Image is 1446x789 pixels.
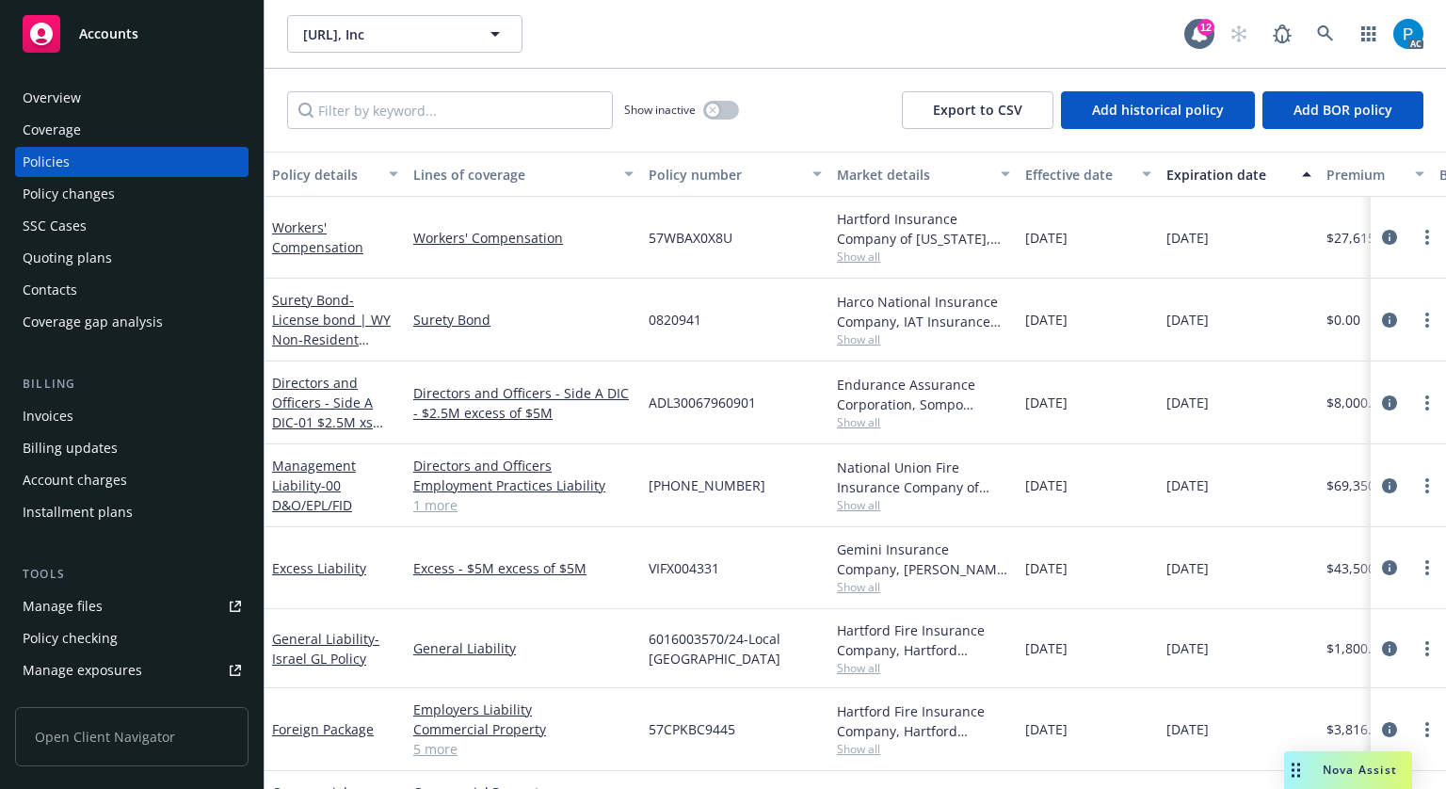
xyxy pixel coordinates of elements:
[15,591,249,621] a: Manage files
[23,275,77,305] div: Contacts
[23,497,133,527] div: Installment plans
[1025,393,1068,412] span: [DATE]
[649,393,756,412] span: ADL30067960901
[272,457,356,514] a: Management Liability
[15,243,249,273] a: Quoting plans
[287,91,613,129] input: Filter by keyword...
[1323,762,1397,778] span: Nova Assist
[15,465,249,495] a: Account charges
[1326,719,1387,739] span: $3,816.00
[837,497,1010,513] span: Show all
[272,218,363,256] a: Workers' Compensation
[1416,309,1438,331] a: more
[15,565,249,584] div: Tools
[837,331,1010,347] span: Show all
[1061,91,1255,129] button: Add historical policy
[272,559,366,577] a: Excess Liability
[837,741,1010,757] span: Show all
[1378,475,1401,497] a: circleInformation
[272,630,379,668] span: - Israel GL Policy
[649,228,732,248] span: 57WBAX0X8U
[837,375,1010,414] div: Endurance Assurance Corporation, Sompo International, CRC Group
[1159,152,1319,197] button: Expiration date
[1025,310,1068,330] span: [DATE]
[1166,719,1209,739] span: [DATE]
[1018,152,1159,197] button: Effective date
[837,539,1010,579] div: Gemini Insurance Company, [PERSON_NAME] Corporation, [GEOGRAPHIC_DATA]
[1025,719,1068,739] span: [DATE]
[649,629,822,668] span: 6016003570/24-Local [GEOGRAPHIC_DATA]
[15,707,249,766] span: Open Client Navigator
[23,401,73,431] div: Invoices
[23,115,81,145] div: Coverage
[1350,15,1388,53] a: Switch app
[1326,638,1387,658] span: $1,800.00
[15,115,249,145] a: Coverage
[23,433,118,463] div: Billing updates
[1378,637,1401,660] a: circleInformation
[1416,718,1438,741] a: more
[15,147,249,177] a: Policies
[837,620,1010,660] div: Hartford Fire Insurance Company, Hartford Insurance Group
[649,719,735,739] span: 57CPKBC9445
[15,687,249,717] a: Manage certificates
[1307,15,1344,53] a: Search
[1166,228,1209,248] span: [DATE]
[79,26,138,41] span: Accounts
[837,209,1010,249] div: Hartford Insurance Company of [US_STATE], Hartford Insurance Group
[1220,15,1258,53] a: Start snowing
[641,152,829,197] button: Policy number
[413,558,634,578] a: Excess - $5M excess of $5M
[413,719,634,739] a: Commercial Property
[272,720,374,738] a: Foreign Package
[413,228,634,248] a: Workers' Compensation
[15,433,249,463] a: Billing updates
[413,383,634,423] a: Directors and Officers - Side A DIC - $2.5M excess of $5M
[272,630,379,668] a: General Liability
[15,307,249,337] a: Coverage gap analysis
[1092,101,1224,119] span: Add historical policy
[23,147,70,177] div: Policies
[287,15,522,53] button: [URL], Inc
[413,310,634,330] a: Surety Bond
[1416,475,1438,497] a: more
[1025,558,1068,578] span: [DATE]
[272,291,391,368] a: Surety Bond
[1166,475,1209,495] span: [DATE]
[413,475,634,495] a: Employment Practices Liability
[1025,475,1068,495] span: [DATE]
[1378,226,1401,249] a: circleInformation
[23,623,118,653] div: Policy checking
[837,701,1010,741] div: Hartford Fire Insurance Company, Hartford Insurance Group
[15,497,249,527] a: Installment plans
[23,687,146,717] div: Manage certificates
[413,495,634,515] a: 1 more
[15,8,249,60] a: Accounts
[649,310,701,330] span: 0820941
[1416,226,1438,249] a: more
[303,24,466,44] span: [URL], Inc
[649,475,765,495] span: [PHONE_NUMBER]
[1166,310,1209,330] span: [DATE]
[413,700,634,719] a: Employers Liability
[1284,751,1308,789] div: Drag to move
[837,292,1010,331] div: Harco National Insurance Company, IAT Insurance Group
[837,249,1010,265] span: Show all
[406,152,641,197] button: Lines of coverage
[23,83,81,113] div: Overview
[15,655,249,685] a: Manage exposures
[1166,638,1209,658] span: [DATE]
[15,179,249,209] a: Policy changes
[272,165,378,185] div: Policy details
[1166,393,1209,412] span: [DATE]
[1326,475,1394,495] span: $69,350.00
[1326,558,1394,578] span: $43,500.00
[15,275,249,305] a: Contacts
[1326,310,1360,330] span: $0.00
[15,83,249,113] a: Overview
[15,401,249,431] a: Invoices
[15,211,249,241] a: SSC Cases
[1293,101,1392,119] span: Add BOR policy
[1319,152,1432,197] button: Premium
[413,638,634,658] a: General Liability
